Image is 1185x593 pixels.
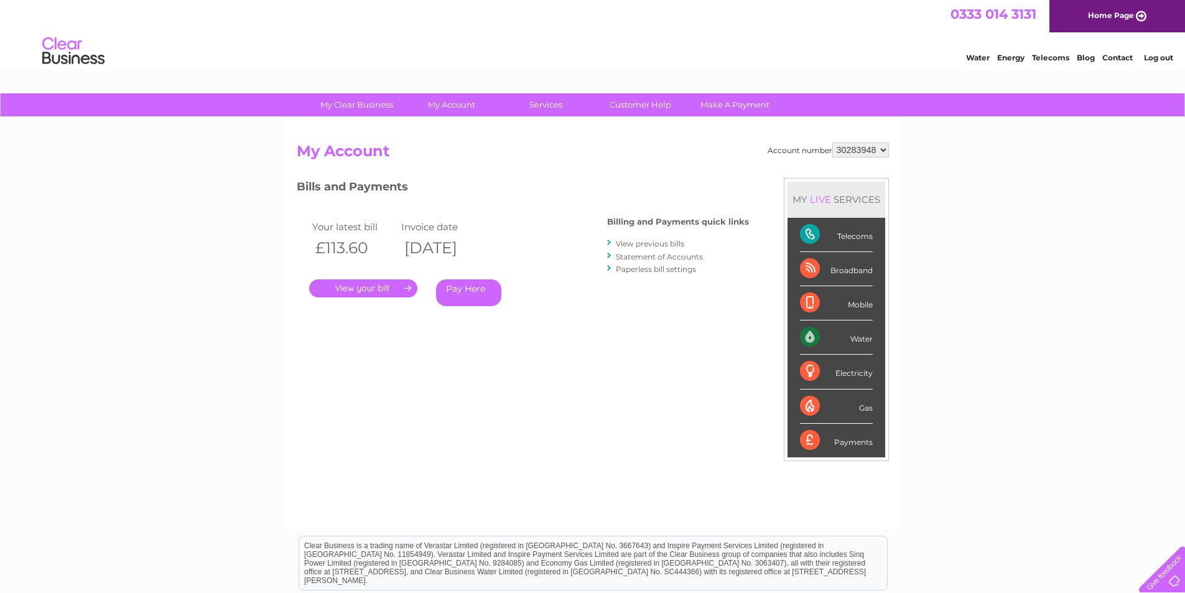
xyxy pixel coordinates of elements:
[800,355,873,389] div: Electricity
[299,7,887,60] div: Clear Business is a trading name of Verastar Limited (registered in [GEOGRAPHIC_DATA] No. 3667643...
[1144,53,1173,62] a: Log out
[398,235,488,261] th: [DATE]
[616,264,696,274] a: Paperless bill settings
[768,142,889,157] div: Account number
[616,252,703,261] a: Statement of Accounts
[1032,53,1069,62] a: Telecoms
[297,142,889,166] h2: My Account
[684,93,786,116] a: Make A Payment
[309,218,399,235] td: Your latest bill
[607,217,749,226] h4: Billing and Payments quick links
[788,182,885,217] div: MY SERVICES
[800,424,873,457] div: Payments
[400,93,503,116] a: My Account
[800,218,873,252] div: Telecoms
[398,218,488,235] td: Invoice date
[616,239,684,248] a: View previous bills
[309,235,399,261] th: £113.60
[495,93,597,116] a: Services
[800,320,873,355] div: Water
[950,6,1036,22] a: 0333 014 3131
[297,178,749,200] h3: Bills and Payments
[436,279,501,306] a: Pay Here
[966,53,990,62] a: Water
[800,390,873,424] div: Gas
[807,194,834,205] div: LIVE
[1102,53,1133,62] a: Contact
[309,279,417,297] a: .
[305,93,408,116] a: My Clear Business
[997,53,1025,62] a: Energy
[42,32,105,70] img: logo.png
[800,286,873,320] div: Mobile
[800,252,873,286] div: Broadband
[1077,53,1095,62] a: Blog
[589,93,692,116] a: Customer Help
